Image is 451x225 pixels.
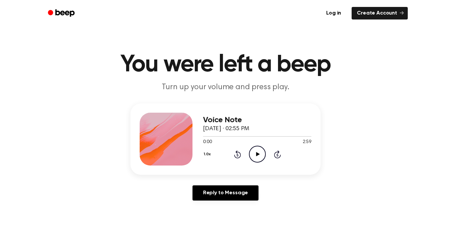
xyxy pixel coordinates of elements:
span: 2:59 [303,139,311,146]
a: Beep [43,7,81,20]
a: Log in [320,6,348,21]
a: Reply to Message [192,185,259,201]
span: [DATE] · 02:55 PM [203,126,249,132]
a: Create Account [352,7,408,19]
h3: Voice Note [203,116,311,125]
span: 0:00 [203,139,212,146]
h1: You were left a beep [56,53,395,77]
p: Turn up your volume and press play. [99,82,352,93]
button: 1.0x [203,149,213,160]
